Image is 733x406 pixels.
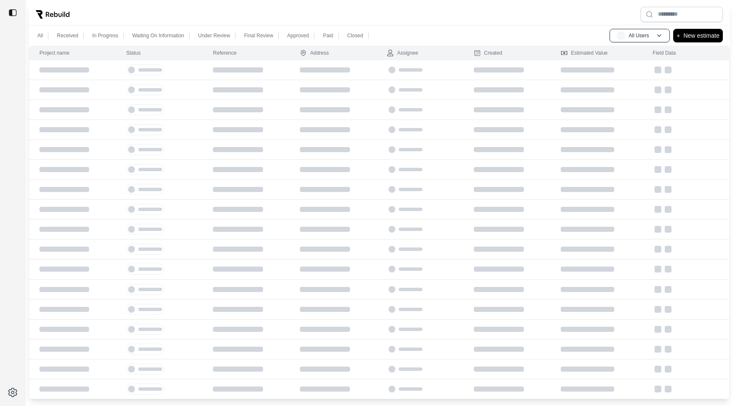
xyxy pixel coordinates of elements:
div: Project name [39,50,70,56]
p: All [37,32,43,39]
div: Reference [213,50,236,56]
p: Under Review [198,32,230,39]
div: Field Data [653,50,676,56]
img: Rebuild [36,10,70,19]
div: Estimated Value [561,50,608,56]
button: AUAll Users [610,29,670,42]
img: toggle sidebar [8,8,17,17]
p: New estimate [683,31,719,41]
p: All Users [629,32,649,39]
div: Created [474,50,502,56]
p: Paid [323,32,333,39]
p: + [677,31,680,41]
p: Received [57,32,78,39]
div: Status [126,50,140,56]
p: Approved [287,32,309,39]
p: Closed [347,32,363,39]
p: Final Review [244,32,273,39]
div: Address [300,50,329,56]
button: +New estimate [673,29,723,42]
p: In Progress [92,32,118,39]
p: Waiting On Information [132,32,184,39]
div: Assignee [387,50,418,56]
span: AU [617,31,625,40]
